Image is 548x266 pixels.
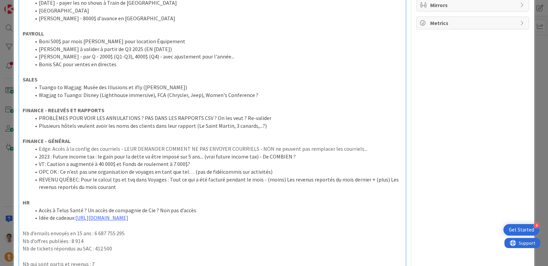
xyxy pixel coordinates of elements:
li: Accès à Telus Santé ? Un accès de compagnie de Cie ? Non pas d’accès [31,207,402,214]
span: Support [14,1,31,9]
span: Metrics [430,19,517,27]
strong: SALES [23,76,37,83]
strong: FINANCE - RELEVÉS ET RAPPORTS [23,107,104,114]
span: Mirrors [430,1,517,9]
div: Open Get Started checklist, remaining modules: 4 [503,224,540,236]
span: Edge: Accès à la config des courriels - LEUR DEMANDER COMMENT NE PAS ENVOYER COURRIELS - NON ne p... [39,145,367,152]
li: [PERSON_NAME] à valider à partir de Q3 2025 (EN [DATE]) [31,45,402,53]
strong: PAYROLL [23,30,44,37]
li: Bonis SAC pour ventes en directes [31,61,402,68]
div: 4 [533,222,540,228]
a: [URL][DOMAIN_NAME] [75,214,128,221]
strong: HR [23,199,30,206]
li: Idée de cadeaux: [31,214,402,222]
li: [GEOGRAPHIC_DATA] [31,7,402,15]
li: 2023 : Future income tax : le gain pour la dette va être imposé sur 5 ans... (vrai future income ... [31,153,402,161]
li: Boni 500$ par mois [PERSON_NAME] pour location Équipement [31,38,402,45]
p: Nb d’emails envoyés en 15 ans : 6 687 755 295 [23,229,402,237]
li: [PERSON_NAME] - 8000$ d'avance en [GEOGRAPHIC_DATA] [31,15,402,22]
li: VT: Caution a augmenté à 40 000$ et Fonds de roulement à 7 000$? [31,160,402,168]
li: PROBLÈMES POUR VOIR LES ANNULATIONS ? PAS DANS LES RAPPORTS CSV ? On les veut ? Re-valider [31,114,402,122]
li: [PERSON_NAME] - par Q - 2000$ (Q1-Q3), 4000$ (Q4) - avec ajustement pour l'année... [31,53,402,61]
li: REVENU QUÉBEC: Pour le calcul tps et tvq dans Voyages : Tout ce qui a été facturé pendant le mois... [31,176,402,191]
li: OPC OK : Ce n’est pas une organisation de voyages en tant que tel… (pas de fidéicommis sur activi... [31,168,402,176]
li: Wagjag to Tuango: Disney (Lighthouse immersive), FCA (Chrysler, Jeep), Women's Conference ? [31,91,402,99]
li: Plusieurs hôtels veulent avoir les noms des clients dans leur rapport (Le Saint Martin, 3 canards... [31,122,402,130]
p: Nb d’offres publiées : 8 914 [23,237,402,245]
li: Tuango to Wagjag: Musée des Illusions et ifly ([PERSON_NAME]) [31,83,402,91]
strong: FINANCE - GÉNÉRAL [23,138,71,144]
div: Get Started [509,226,534,233]
p: Nb de tickets répondus au SAC : 412 500 [23,245,402,252]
